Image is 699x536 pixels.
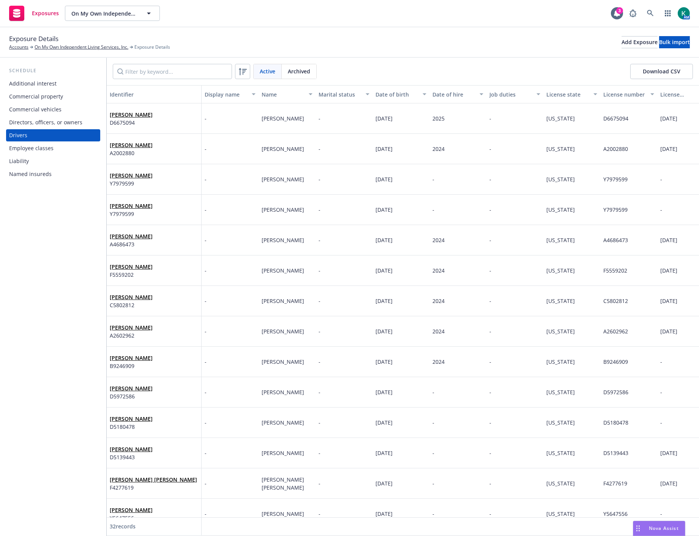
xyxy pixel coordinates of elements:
span: [US_STATE] [546,176,575,183]
button: Date of hire [429,85,486,103]
span: - [319,419,320,426]
div: Identifier [110,90,198,98]
span: F4277619 [110,484,197,492]
span: [DATE] [660,449,677,457]
span: - [432,449,434,457]
a: [PERSON_NAME] [110,415,153,422]
span: - [319,297,320,304]
a: [PERSON_NAME] [110,446,153,453]
span: - [205,419,207,427]
span: - [205,510,207,518]
div: Drivers [9,129,27,141]
span: [DATE] [376,510,393,517]
span: - [319,115,320,122]
span: - [319,358,320,365]
span: F5559202 [110,271,153,279]
span: [PERSON_NAME] [262,510,304,517]
span: [US_STATE] [546,115,575,122]
button: License state [543,85,600,103]
span: - [489,510,491,517]
span: - [205,114,207,122]
a: Additional interest [6,78,100,90]
span: [US_STATE] [546,236,575,244]
button: Identifier [107,85,202,103]
span: A2002880 [603,145,628,152]
span: C5802812 [110,301,153,309]
a: Liability [6,155,100,167]
span: - [319,510,320,517]
span: - [489,206,491,213]
span: [PERSON_NAME] [262,358,304,365]
span: [PERSON_NAME] [262,267,304,274]
a: [PERSON_NAME] [110,111,153,118]
span: [PERSON_NAME] [PERSON_NAME] [110,476,197,484]
span: [PERSON_NAME] [PERSON_NAME] [262,476,306,491]
span: - [432,176,434,183]
span: D6675094 [110,119,153,127]
a: [PERSON_NAME] [110,233,153,240]
div: Commercial vehicles [9,103,62,116]
a: On My Own Independent Living Services, Inc. [35,44,128,51]
a: Drivers [6,129,100,141]
span: Y7979599 [603,206,628,213]
span: Y5647556 [603,510,628,517]
span: - [489,358,491,365]
span: - [205,145,207,153]
a: [PERSON_NAME] [110,293,153,301]
a: [PERSON_NAME] [110,263,153,270]
span: [PERSON_NAME] [262,449,304,457]
span: [DATE] [376,176,393,183]
span: D5139443 [110,453,153,461]
a: [PERSON_NAME] [110,172,153,179]
span: - [205,479,207,487]
span: [DATE] [660,115,677,122]
span: 2024 [432,145,445,152]
span: 2024 [432,267,445,274]
span: - [432,389,434,396]
span: Y7979599 [110,179,153,187]
span: - [432,419,434,426]
span: [PERSON_NAME] [110,354,153,362]
button: Date of birth [372,85,429,103]
span: [DATE] [376,328,393,335]
span: Nova Assist [649,525,679,531]
div: Job duties [489,90,532,98]
span: - [432,480,434,487]
span: 32 records [110,523,136,530]
span: [DATE] [376,389,393,396]
span: [US_STATE] [546,206,575,213]
span: [PERSON_NAME] [262,115,304,122]
span: [US_STATE] [546,480,575,487]
span: Y7979599 [603,176,628,183]
span: - [319,145,320,152]
a: [PERSON_NAME] [110,506,153,514]
span: - [205,206,207,214]
span: [PERSON_NAME] [262,206,304,213]
button: Download CSV [630,64,693,79]
span: [DATE] [376,145,393,152]
button: Add Exposure [622,36,658,48]
span: - [489,449,491,457]
span: A2602962 [110,331,153,339]
span: Exposure Details [134,44,170,51]
span: [PERSON_NAME] [110,384,153,392]
span: - [660,206,662,213]
button: Display name [202,85,259,103]
div: Commercial property [9,90,63,103]
span: [DATE] [376,449,393,457]
span: [DATE] [660,267,677,274]
button: Bulk import [659,36,690,48]
span: F4277619 [603,480,627,487]
span: B9246909 [110,362,153,370]
span: B9246909 [603,358,628,365]
div: License state [546,90,589,98]
a: Report a Bug [625,6,641,21]
span: [DATE] [376,480,393,487]
span: 2024 [432,297,445,304]
span: 2024 [432,236,445,244]
span: D5180478 [110,423,153,431]
span: [DATE] [660,236,677,244]
span: A2002880 [110,149,153,157]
